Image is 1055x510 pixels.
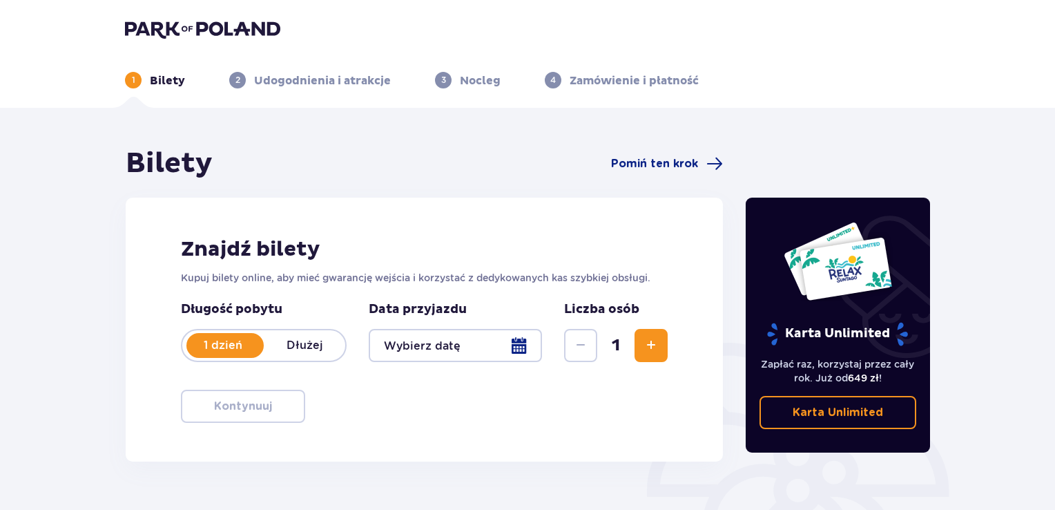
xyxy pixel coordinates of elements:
[181,271,668,285] p: Kupuj bilety online, aby mieć gwarancję wejścia i korzystać z dedykowanych kas szybkiej obsługi.
[759,357,917,385] p: Zapłać raz, korzystaj przez cały rok. Już od !
[564,329,597,362] button: Zmniejsz
[793,405,883,420] p: Karta Unlimited
[550,74,556,86] p: 4
[564,301,639,318] p: Liczba osób
[766,322,909,346] p: Karta Unlimited
[264,338,345,353] p: Dłużej
[214,399,272,414] p: Kontynuuj
[150,73,185,88] p: Bilety
[783,221,893,301] img: Dwie karty całoroczne do Suntago z napisem 'UNLIMITED RELAX', na białym tle z tropikalnymi liśćmi...
[611,156,698,171] span: Pomiń ten krok
[545,72,699,88] div: 4Zamówienie i płatność
[460,73,501,88] p: Nocleg
[229,72,391,88] div: 2Udogodnienia i atrakcje
[635,329,668,362] button: Zwiększ
[441,74,446,86] p: 3
[181,236,668,263] h2: Znajdź bilety
[570,73,699,88] p: Zamówienie i płatność
[848,372,879,384] span: 649 zł
[369,301,467,318] p: Data przyjazdu
[435,72,501,88] div: 3Nocleg
[132,74,135,86] p: 1
[125,19,280,39] img: Park of Poland logo
[611,155,723,172] a: Pomiń ten krok
[125,72,185,88] div: 1Bilety
[235,74,240,86] p: 2
[759,396,917,429] a: Karta Unlimited
[600,335,632,356] span: 1
[126,147,213,181] h1: Bilety
[182,338,264,353] p: 1 dzień
[181,390,305,423] button: Kontynuuj
[254,73,391,88] p: Udogodnienia i atrakcje
[181,301,347,318] p: Długość pobytu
